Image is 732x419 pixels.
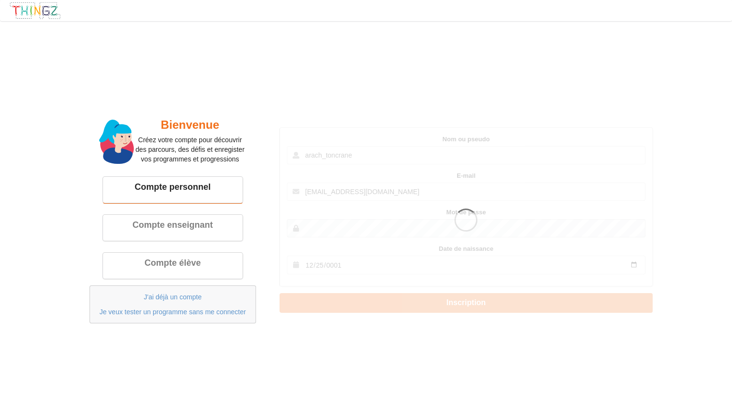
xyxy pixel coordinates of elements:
[110,258,236,269] div: Compte élève
[110,220,236,231] div: Compte enseignant
[100,308,246,316] a: Je veux tester un programme sans me connecter
[103,177,243,203] a: Compte personnel
[99,120,134,164] img: miss.svg
[110,182,236,193] div: Compte personnel
[134,118,246,133] h2: Bienvenue
[103,253,243,279] a: Compte élève
[103,215,243,241] a: Compte enseignant
[144,293,202,301] a: J'ai déjà un compte
[134,135,246,164] p: Créez votre compte pour découvrir des parcours, des défis et enregister vos programmes et progres...
[9,1,61,20] img: thingz_logo.png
